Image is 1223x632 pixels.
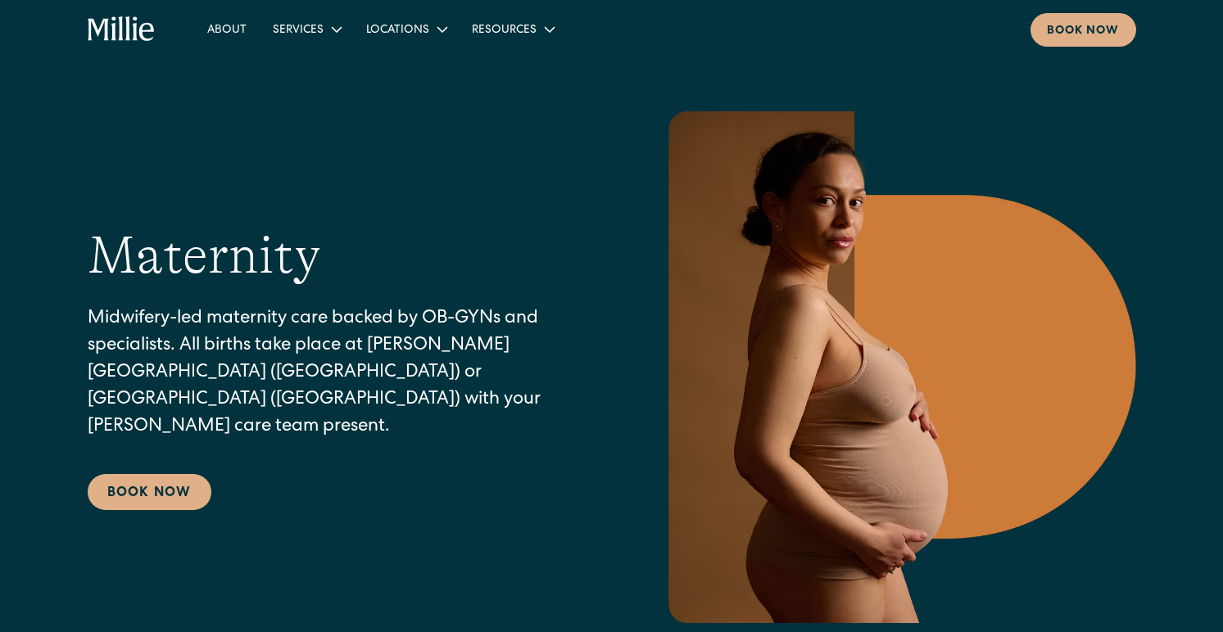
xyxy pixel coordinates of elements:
[1047,23,1120,40] div: Book now
[88,474,211,510] a: Book Now
[260,16,353,43] div: Services
[366,22,429,39] div: Locations
[88,306,592,441] p: Midwifery-led maternity care backed by OB-GYNs and specialists. All births take place at [PERSON_...
[472,22,537,39] div: Resources
[194,16,260,43] a: About
[459,16,566,43] div: Resources
[88,224,320,287] h1: Maternity
[658,111,1136,623] img: Pregnant woman in neutral underwear holding her belly, standing in profile against a warm-toned g...
[353,16,459,43] div: Locations
[273,22,324,39] div: Services
[88,16,156,43] a: home
[1030,13,1136,47] a: Book now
